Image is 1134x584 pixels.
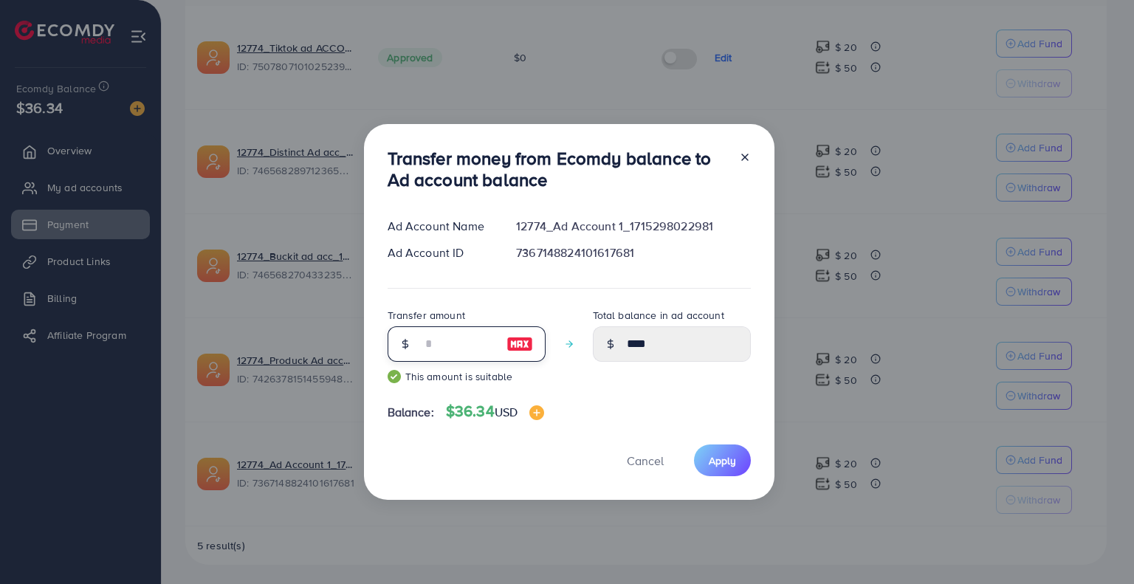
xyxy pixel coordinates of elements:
[529,405,544,420] img: image
[388,148,727,190] h3: Transfer money from Ecomdy balance to Ad account balance
[376,244,505,261] div: Ad Account ID
[388,369,546,384] small: This amount is suitable
[388,370,401,383] img: guide
[694,444,751,476] button: Apply
[504,218,762,235] div: 12774_Ad Account 1_1715298022981
[1071,518,1123,573] iframe: Chat
[593,308,724,323] label: Total balance in ad account
[608,444,682,476] button: Cancel
[709,453,736,468] span: Apply
[376,218,505,235] div: Ad Account Name
[504,244,762,261] div: 7367148824101617681
[388,404,434,421] span: Balance:
[495,404,518,420] span: USD
[627,453,664,469] span: Cancel
[506,335,533,353] img: image
[446,402,544,421] h4: $36.34
[388,308,465,323] label: Transfer amount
